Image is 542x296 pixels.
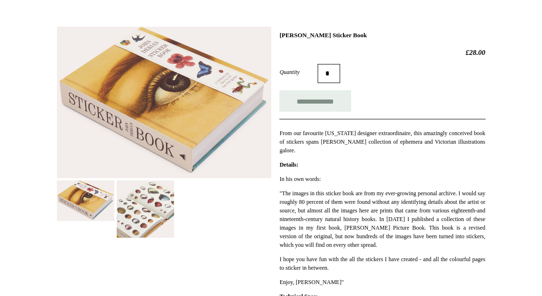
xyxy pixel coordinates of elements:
p: I hope you have fun with the all the stickers I have created - and all the colourful pages to sti... [279,255,485,272]
p: Enjoy, [PERSON_NAME]" [279,278,485,286]
img: John Derian Sticker Book [57,180,114,221]
p: "The images in this sticker book are from my ever-growing personal archive. I would say roughly 8... [279,189,485,249]
img: John Derian Sticker Book [57,27,271,179]
p: In his own words: [279,175,485,183]
h2: £28.00 [279,48,485,57]
span: From our favourite [US_STATE] designer extraordinaire, this amazingly conceived book of stickers ... [279,130,485,154]
label: Quantity [279,68,318,76]
strong: Details: [279,161,298,168]
h1: [PERSON_NAME] Sticker Book [279,32,485,39]
img: John Derian Sticker Book [117,180,174,238]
